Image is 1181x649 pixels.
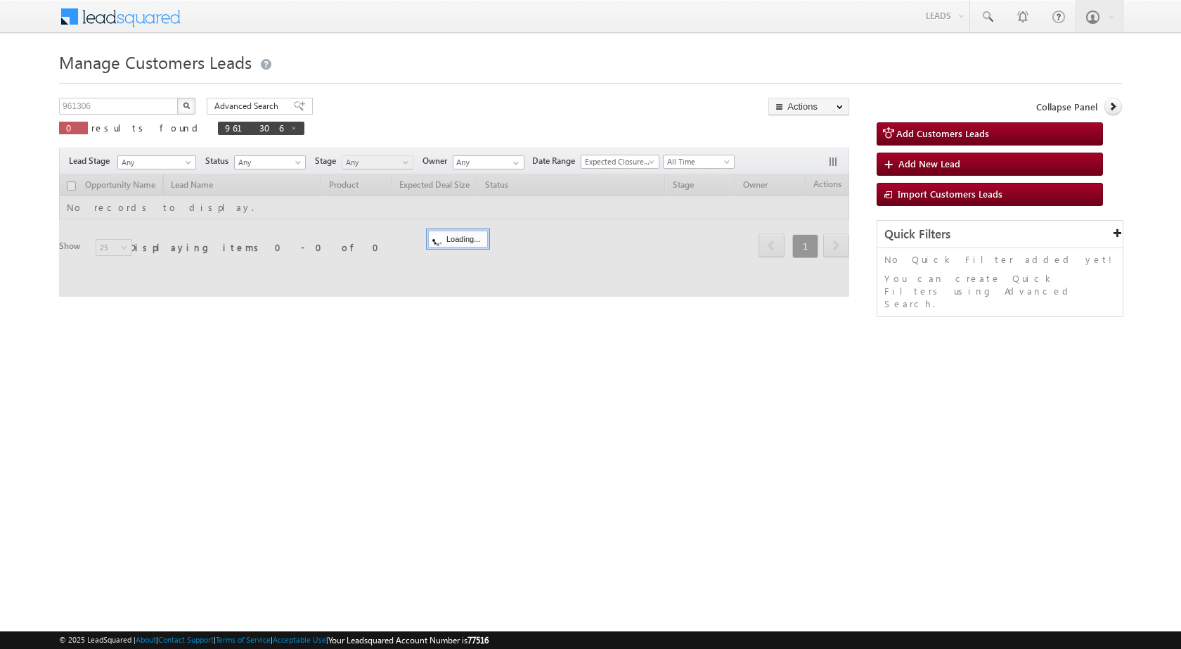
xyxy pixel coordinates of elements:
[273,635,326,644] a: Acceptable Use
[453,155,524,169] input: Type to Search
[428,231,488,248] div: Loading...
[205,155,234,167] span: Status
[216,635,271,644] a: Terms of Service
[896,127,989,139] span: Add Customers Leads
[118,156,191,169] span: Any
[117,155,196,169] a: Any
[505,156,523,170] a: Show All Items
[69,155,115,167] span: Lead Stage
[884,272,1116,310] p: You can create Quick Filters using Advanced Search.
[664,155,730,168] span: All Time
[214,100,283,113] span: Advanced Search
[158,635,214,644] a: Contact Support
[898,158,960,169] span: Add New Lead
[315,155,342,167] span: Stage
[532,155,581,167] span: Date Range
[59,634,489,647] span: © 2025 LeadSquared | | | | |
[342,155,413,169] a: Any
[234,155,306,169] a: Any
[183,102,190,109] img: Search
[342,156,409,169] span: Any
[898,188,1002,200] span: Import Customers Leads
[467,635,489,645] span: 77516
[235,156,302,169] span: Any
[91,122,203,134] span: results found
[1036,101,1097,113] span: Collapse Panel
[581,155,654,168] span: Expected Closure Date
[581,155,659,169] a: Expected Closure Date
[66,122,81,134] span: 0
[877,221,1123,248] div: Quick Filters
[328,635,489,645] span: Your Leadsquared Account Number is
[422,155,453,167] span: Owner
[884,253,1116,266] p: No Quick Filter added yet!
[768,98,849,115] button: Actions
[225,122,283,134] span: 961306
[663,155,735,169] a: All Time
[136,635,156,644] a: About
[59,51,252,73] span: Manage Customers Leads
